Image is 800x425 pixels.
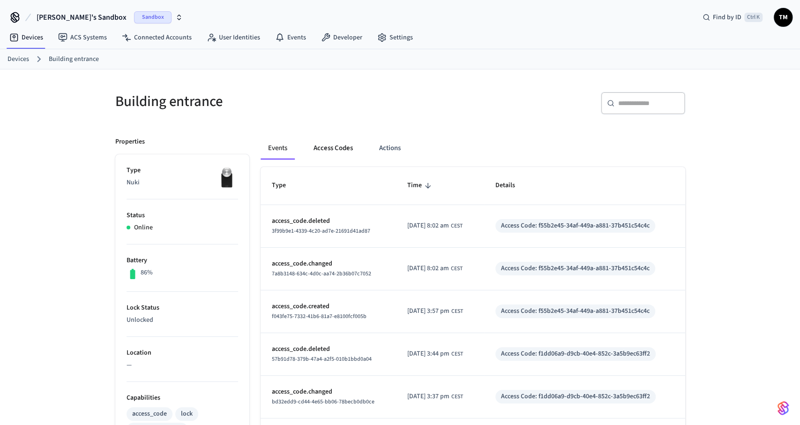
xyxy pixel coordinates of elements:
[127,166,238,175] p: Type
[127,256,238,266] p: Battery
[127,348,238,358] p: Location
[272,259,385,269] p: access_code.changed
[451,393,463,401] span: CEST
[49,54,99,64] a: Building entrance
[272,398,374,406] span: bd32edd9-cd44-4e65-bb06-78becb0db0ce
[114,29,199,46] a: Connected Accounts
[501,221,650,231] div: Access Code: f55b2e45-34af-449a-a881-37b451c54c4c
[272,270,371,278] span: 7a8b3148-634c-4d0c-aa74-2b36b07c7052
[272,216,385,226] p: access_code.deleted
[713,13,741,22] span: Find by ID
[181,409,193,419] div: lock
[407,306,463,316] div: Europe/Zagreb
[744,13,763,22] span: Ctrl K
[272,355,372,363] span: 57b91d78-379b-47a4-a2f5-010b1bbd0a04
[127,393,238,403] p: Capabilities
[132,409,167,419] div: access_code
[272,387,385,397] p: access_code.changed
[37,12,127,23] span: [PERSON_NAME]'s Sandbox
[272,312,366,320] span: f043fe75-7332-41b6-81a7-e8100fcf005b
[775,9,792,26] span: TM
[272,178,298,193] span: Type
[372,137,408,159] button: Actions
[127,211,238,220] p: Status
[451,307,463,316] span: CEST
[127,303,238,313] p: Lock Status
[115,137,145,147] p: Properties
[2,29,51,46] a: Devices
[261,137,295,159] button: Events
[407,264,463,273] div: Europe/Zagreb
[451,265,463,273] span: CEST
[7,54,29,64] a: Devices
[306,137,360,159] button: Access Codes
[199,29,268,46] a: User Identities
[407,221,449,231] span: [DATE] 8:02 am
[115,92,395,111] h5: Building entrance
[215,166,238,189] img: Nuki Smart Lock 3.0 Pro Black, Front
[501,349,650,359] div: Access Code: f1dd06a9-d9cb-40e4-852c-3a5b9ec63ff2
[407,349,449,359] span: [DATE] 3:44 pm
[51,29,114,46] a: ACS Systems
[501,264,650,273] div: Access Code: f55b2e45-34af-449a-a881-37b451c54c4c
[134,223,153,233] p: Online
[778,401,789,416] img: SeamLogoGradient.69752ec5.svg
[495,178,527,193] span: Details
[501,392,650,402] div: Access Code: f1dd06a9-d9cb-40e4-852c-3a5b9ec63ff2
[407,178,434,193] span: Time
[407,392,449,402] span: [DATE] 3:37 pm
[407,349,463,359] div: Europe/Zagreb
[261,137,685,159] div: ant example
[272,227,370,235] span: 3f99b9e1-4339-4c20-ad7e-21691d41ad87
[134,11,172,23] span: Sandbox
[268,29,314,46] a: Events
[272,302,385,311] p: access_code.created
[407,392,463,402] div: Europe/Zagreb
[272,344,385,354] p: access_code.deleted
[451,222,463,230] span: CEST
[451,350,463,358] span: CEST
[314,29,370,46] a: Developer
[407,221,463,231] div: Europe/Zagreb
[407,264,449,273] span: [DATE] 8:02 am
[774,8,793,27] button: TM
[127,360,238,370] p: —
[501,306,650,316] div: Access Code: f55b2e45-34af-449a-a881-37b451c54c4c
[695,9,770,26] div: Find by IDCtrl K
[407,306,449,316] span: [DATE] 3:57 pm
[141,268,153,278] p: 86%
[127,315,238,325] p: Unlocked
[370,29,420,46] a: Settings
[127,178,238,188] p: Nuki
